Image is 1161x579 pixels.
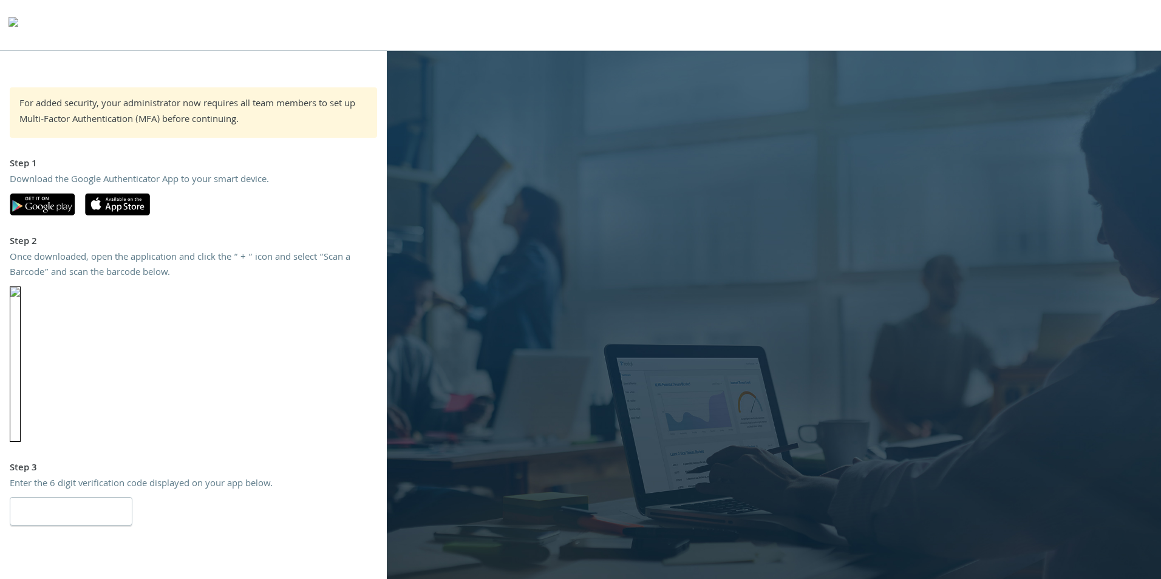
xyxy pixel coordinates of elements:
strong: Step 1 [10,157,37,172]
div: Download the Google Authenticator App to your smart device. [10,173,377,189]
strong: Step 3 [10,461,37,476]
img: todyl-logo-dark.svg [9,13,18,37]
div: Enter the 6 digit verification code displayed on your app below. [10,477,377,493]
img: png;base64, null [10,286,21,442]
div: Once downloaded, open the application and click the “ + “ icon and select “Scan a Barcode” and sc... [10,251,377,282]
img: apple-app-store.svg [85,193,150,215]
div: For added security, your administrator now requires all team members to set up Multi-Factor Authe... [19,97,367,128]
img: google-play.svg [10,193,75,215]
strong: Step 2 [10,234,37,250]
